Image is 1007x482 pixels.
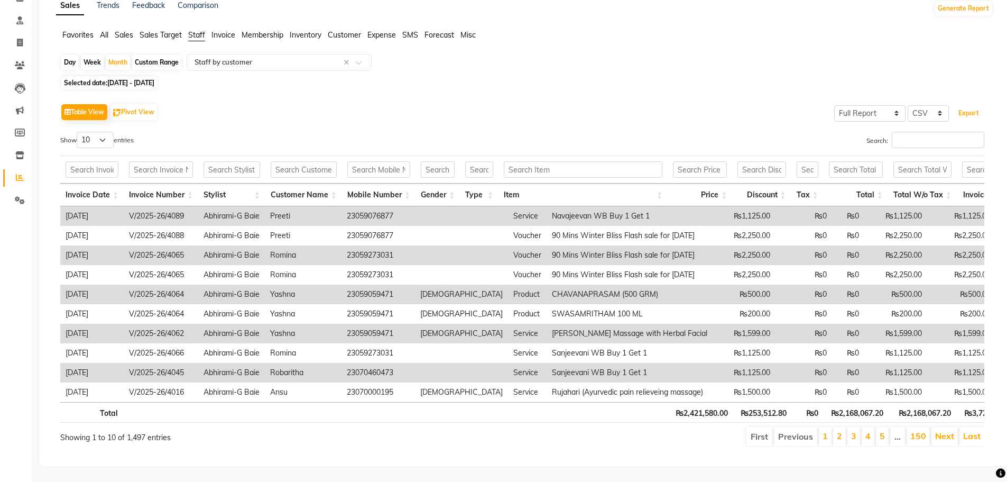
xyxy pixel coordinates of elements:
th: Mobile Number: activate to sort column ascending [342,184,415,206]
td: ₨2,250.00 [864,245,927,265]
td: [DATE] [60,383,124,402]
td: 90 Mins Winter Bliss Flash sale for [DATE] [547,226,713,245]
th: Item: activate to sort column ascending [498,184,668,206]
td: Product [508,285,547,304]
td: Sanjeevani WB Buy 1 Get 1 [547,343,713,363]
td: ₨500.00 [927,285,996,304]
td: Voucher [508,265,547,285]
span: Invoice [211,30,235,40]
td: ₨0 [832,363,864,383]
td: Abhirami-G Baie [198,206,265,226]
button: Export [954,104,983,122]
td: Abhirami-G Baie [198,324,265,343]
th: Stylist: activate to sort column ascending [198,184,265,206]
input: Search Stylist [204,161,260,178]
td: ₨0 [775,226,832,245]
div: Showing 1 to 10 of 1,497 entries [60,426,436,443]
th: ₨0 [792,402,824,423]
td: [DATE] [60,245,124,265]
td: V/2025-26/4066 [124,343,198,363]
td: V/2025-26/4065 [124,245,198,265]
td: ₨0 [775,304,832,324]
input: Search Mobile Number [347,161,410,178]
td: CHAVANAPRASAM (500 GRM) [547,285,713,304]
th: Gender: activate to sort column ascending [415,184,460,206]
td: ₨0 [832,304,864,324]
td: ₨200.00 [713,304,775,324]
td: ₨1,599.00 [713,324,775,343]
td: Yashna [265,285,341,304]
a: Next [935,431,954,441]
td: 23070000195 [341,383,415,402]
td: ₨0 [775,285,832,304]
th: Type: activate to sort column ascending [460,184,498,206]
input: Search: [892,132,984,148]
td: 23059273031 [341,265,415,285]
td: Product [508,304,547,324]
th: Customer Name: activate to sort column ascending [265,184,342,206]
td: [DATE] [60,206,124,226]
td: Yashna [265,304,341,324]
td: ₨1,500.00 [927,383,996,402]
div: Month [106,55,130,70]
td: Abhirami-G Baie [198,265,265,285]
td: [DATE] [60,304,124,324]
span: Selected date: [61,76,157,89]
td: ₨0 [775,206,832,226]
a: 5 [880,431,885,441]
th: ₨2,168,067.20 [824,402,889,423]
span: Sales [115,30,133,40]
td: Robaritha [265,363,341,383]
td: ₨0 [775,383,832,402]
td: ₨0 [832,285,864,304]
td: Romina [265,343,341,363]
td: ₨1,125.00 [927,206,996,226]
td: 23070460473 [341,363,415,383]
td: ₨1,599.00 [864,324,927,343]
button: Pivot View [110,104,157,120]
td: ₨2,250.00 [713,226,775,245]
td: [DATE] [60,363,124,383]
td: ₨2,250.00 [713,265,775,285]
td: ₨0 [775,245,832,265]
td: [DEMOGRAPHIC_DATA] [415,285,508,304]
td: Yashna [265,324,341,343]
label: Show entries [60,132,134,148]
td: 23059076877 [341,226,415,245]
td: Service [508,383,547,402]
td: 90 Mins Winter Bliss Flash sale for [DATE] [547,245,713,265]
td: ₨0 [832,226,864,245]
span: Expense [367,30,396,40]
td: SWASAMRITHAM 100 ML [547,304,713,324]
td: ₨2,250.00 [864,265,927,285]
th: Tax: activate to sort column ascending [791,184,824,206]
td: 23059273031 [341,343,415,363]
td: ₨1,125.00 [864,363,927,383]
td: ₨2,250.00 [927,226,996,245]
a: 2 [837,431,842,441]
td: V/2025-26/4088 [124,226,198,245]
td: [DATE] [60,343,124,363]
th: Total W/o Tax: activate to sort column ascending [888,184,957,206]
a: Trends [97,1,119,10]
td: ₨1,500.00 [713,383,775,402]
td: ₨2,250.00 [927,265,996,285]
td: ₨0 [775,265,832,285]
td: Service [508,363,547,383]
select: Showentries [77,132,114,148]
td: Sanjeevani WB Buy 1 Get 1 [547,363,713,383]
a: 3 [851,431,856,441]
td: Romina [265,265,341,285]
td: [PERSON_NAME] Massage with Herbal Facial [547,324,713,343]
td: V/2025-26/4089 [124,206,198,226]
td: Ansu [265,383,341,402]
td: [DATE] [60,226,124,245]
input: Search Price [673,161,727,178]
th: ₨253,512.80 [733,402,792,423]
th: ₨2,421,580.00 [668,402,733,423]
td: 23059273031 [341,245,415,265]
td: ₨200.00 [927,304,996,324]
td: ₨1,125.00 [864,343,927,363]
td: ₨0 [832,206,864,226]
th: Total [60,402,123,423]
